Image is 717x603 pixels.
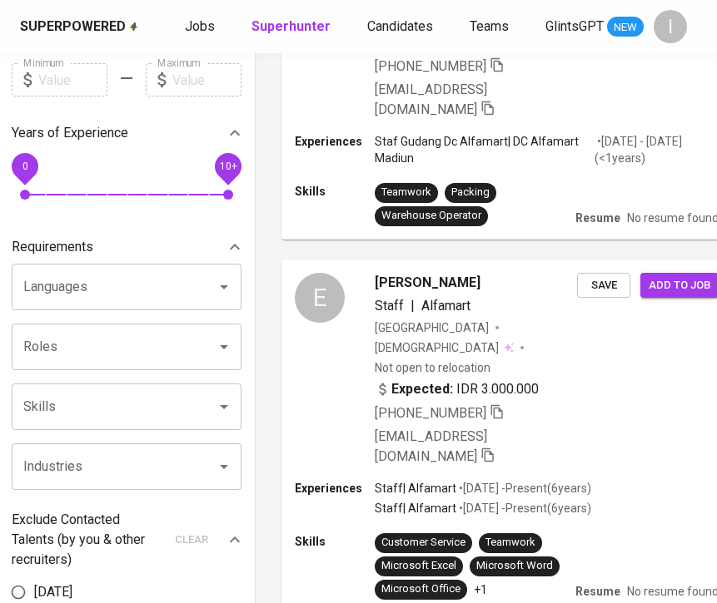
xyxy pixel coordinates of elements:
button: Save [577,273,630,299]
span: | [411,296,415,316]
a: GlintsGPT NEW [545,17,644,37]
p: • [DATE] - Present ( 6 years ) [456,500,591,517]
a: Superhunter [251,17,334,37]
span: [PHONE_NUMBER] [375,405,486,421]
p: +1 [474,581,487,598]
span: NEW [607,19,644,36]
span: [PHONE_NUMBER] [375,58,486,74]
div: Teamwork [381,185,431,200]
span: Save [585,276,622,295]
p: Skills [295,533,375,550]
b: Expected: [391,379,453,399]
p: Not open to relocation [375,359,490,376]
span: Teams [470,18,509,34]
span: Staff [375,298,404,314]
p: Requirements [12,237,93,257]
img: app logo [129,22,138,32]
a: Candidates [367,17,436,37]
p: • [DATE] - Present ( 6 years ) [456,480,591,497]
div: Microsoft Excel [381,558,456,574]
span: [DEMOGRAPHIC_DATA] [375,339,501,356]
b: Superhunter [251,18,331,34]
div: Teamwork [485,535,535,551]
span: Add to job [649,276,710,295]
span: [DATE] [34,582,72,602]
div: Microsoft Office [381,581,461,597]
span: 0 [22,161,27,172]
p: Experiences [295,480,375,497]
input: Value [38,63,107,96]
span: Alfamart [421,298,471,314]
div: Years of Experience [12,116,241,150]
p: Staff | Alfamart [375,480,456,497]
span: 10+ [219,161,237,172]
p: Experiences [295,133,375,150]
div: Requirements [12,230,241,264]
div: E [295,273,345,323]
span: GlintsGPT [545,18,604,34]
div: [GEOGRAPHIC_DATA] [375,319,489,336]
p: Exclude Contacted Talents (by you & other recruiters) [12,510,165,570]
p: Staff | Alfamart [375,500,456,517]
span: [EMAIL_ADDRESS][DOMAIN_NAME] [375,428,487,464]
div: Packing [451,185,490,200]
span: [PERSON_NAME] [375,273,480,293]
a: Jobs [185,17,218,37]
p: Resume [575,583,620,600]
div: Customer Service [381,535,466,551]
button: Open [212,275,236,299]
div: I [654,10,687,43]
a: Superpoweredapp logo [20,17,138,37]
span: [EMAIL_ADDRESS][DOMAIN_NAME] [375,82,487,117]
div: Exclude Contacted Talents (by you & other recruiters)clear [12,510,241,570]
button: Open [212,395,236,418]
div: Superpowered [20,17,126,37]
span: Jobs [185,18,215,34]
div: IDR 3.000.000 [375,379,539,399]
a: Teams [470,17,512,37]
div: Microsoft Word [476,558,553,574]
p: Years of Experience [12,123,128,143]
p: Skills [295,183,375,200]
button: Open [212,335,236,358]
div: Warehouse Operator [381,208,481,224]
span: Candidates [367,18,433,34]
button: Open [212,455,236,478]
input: Value [172,63,241,96]
p: Staf Gudang Dc Alfamart | DC Alfamart Madiun [375,133,595,166]
p: Resume [575,210,620,226]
